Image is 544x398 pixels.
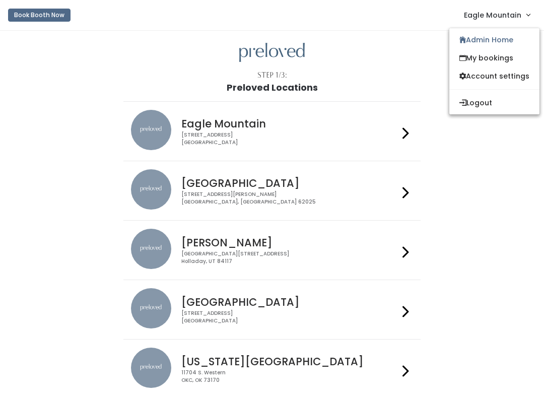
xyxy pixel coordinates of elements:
div: [GEOGRAPHIC_DATA][STREET_ADDRESS] Holladay, UT 84117 [181,250,398,265]
h4: [PERSON_NAME] [181,237,398,248]
button: Book Booth Now [8,9,71,22]
h4: [US_STATE][GEOGRAPHIC_DATA] [181,356,398,367]
h4: [GEOGRAPHIC_DATA] [181,296,398,308]
a: Account settings [449,67,539,85]
a: preloved location [US_STATE][GEOGRAPHIC_DATA] 11704 S. WesternOKC, OK 73170 [131,348,413,390]
img: preloved location [131,169,171,210]
div: Step 1/3: [257,70,287,81]
h4: Eagle Mountain [181,118,398,129]
a: Admin Home [449,31,539,49]
img: preloved location [131,348,171,388]
div: [STREET_ADDRESS] [GEOGRAPHIC_DATA] [181,131,398,146]
img: preloved logo [239,43,305,62]
div: [STREET_ADDRESS] [GEOGRAPHIC_DATA] [181,310,398,324]
img: preloved location [131,229,171,269]
button: Logout [449,94,539,112]
a: Book Booth Now [8,4,71,26]
img: preloved location [131,288,171,328]
div: 11704 S. Western OKC, OK 73170 [181,369,398,384]
a: preloved location Eagle Mountain [STREET_ADDRESS][GEOGRAPHIC_DATA] [131,110,413,153]
a: preloved location [PERSON_NAME] [GEOGRAPHIC_DATA][STREET_ADDRESS]Holladay, UT 84117 [131,229,413,272]
a: Eagle Mountain [454,4,540,26]
a: My bookings [449,49,539,67]
h4: [GEOGRAPHIC_DATA] [181,177,398,189]
h1: Preloved Locations [227,83,318,93]
a: preloved location [GEOGRAPHIC_DATA] [STREET_ADDRESS][GEOGRAPHIC_DATA] [131,288,413,331]
a: preloved location [GEOGRAPHIC_DATA] [STREET_ADDRESS][PERSON_NAME][GEOGRAPHIC_DATA], [GEOGRAPHIC_D... [131,169,413,212]
img: preloved location [131,110,171,150]
div: [STREET_ADDRESS][PERSON_NAME] [GEOGRAPHIC_DATA], [GEOGRAPHIC_DATA] 62025 [181,191,398,206]
span: Eagle Mountain [464,10,521,21]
